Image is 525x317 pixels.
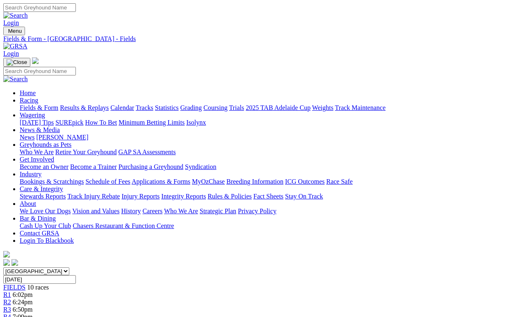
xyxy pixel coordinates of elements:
[60,104,109,111] a: Results & Replays
[192,178,225,185] a: MyOzChase
[67,193,120,200] a: Track Injury Rebate
[20,119,54,126] a: [DATE] Tips
[3,259,10,266] img: facebook.svg
[20,178,84,185] a: Bookings & Scratchings
[3,58,30,67] button: Toggle navigation
[119,148,176,155] a: GAP SA Assessments
[180,104,202,111] a: Grading
[229,104,244,111] a: Trials
[11,259,18,266] img: twitter.svg
[3,35,522,43] a: Fields & Form - [GEOGRAPHIC_DATA] - Fields
[13,306,33,313] span: 6:50pm
[13,291,33,298] span: 6:02pm
[20,208,522,215] div: About
[326,178,352,185] a: Race Safe
[132,178,190,185] a: Applications & Forms
[20,230,59,237] a: Contact GRSA
[20,193,66,200] a: Stewards Reports
[3,12,28,19] img: Search
[20,163,68,170] a: Become an Owner
[20,185,63,192] a: Care & Integrity
[312,104,333,111] a: Weights
[27,284,49,291] span: 10 races
[70,163,117,170] a: Become a Trainer
[20,104,58,111] a: Fields & Form
[3,67,76,75] input: Search
[3,251,10,258] img: logo-grsa-white.png
[7,59,27,66] img: Close
[20,97,38,104] a: Racing
[8,28,22,34] span: Menu
[20,163,522,171] div: Get Involved
[20,200,36,207] a: About
[335,104,386,111] a: Track Maintenance
[3,291,11,298] a: R1
[20,112,45,119] a: Wagering
[136,104,153,111] a: Tracks
[3,275,76,284] input: Select date
[20,141,71,148] a: Greyhounds as Pets
[20,104,522,112] div: Racing
[73,222,174,229] a: Chasers Restaurant & Function Centre
[3,306,11,313] a: R3
[20,156,54,163] a: Get Involved
[85,178,130,185] a: Schedule of Fees
[208,193,252,200] a: Rules & Policies
[246,104,310,111] a: 2025 TAB Adelaide Cup
[185,163,216,170] a: Syndication
[155,104,179,111] a: Statistics
[36,134,88,141] a: [PERSON_NAME]
[3,50,19,57] a: Login
[3,284,25,291] a: FIELDS
[20,193,522,200] div: Care & Integrity
[119,119,185,126] a: Minimum Betting Limits
[121,208,141,214] a: History
[20,222,71,229] a: Cash Up Your Club
[20,208,71,214] a: We Love Our Dogs
[3,75,28,83] img: Search
[20,89,36,96] a: Home
[200,208,236,214] a: Strategic Plan
[85,119,117,126] a: How To Bet
[121,193,160,200] a: Injury Reports
[20,237,74,244] a: Login To Blackbook
[142,208,162,214] a: Careers
[55,119,83,126] a: SUREpick
[164,208,198,214] a: Who We Are
[161,193,206,200] a: Integrity Reports
[55,148,117,155] a: Retire Your Greyhound
[285,193,323,200] a: Stay On Track
[20,126,60,133] a: News & Media
[13,299,33,306] span: 6:24pm
[186,119,206,126] a: Isolynx
[253,193,283,200] a: Fact Sheets
[238,208,276,214] a: Privacy Policy
[20,215,56,222] a: Bar & Dining
[20,119,522,126] div: Wagering
[119,163,183,170] a: Purchasing a Greyhound
[3,19,19,26] a: Login
[20,134,522,141] div: News & Media
[110,104,134,111] a: Calendar
[72,208,119,214] a: Vision and Values
[3,299,11,306] a: R2
[3,27,25,35] button: Toggle navigation
[3,3,76,12] input: Search
[20,222,522,230] div: Bar & Dining
[20,148,522,156] div: Greyhounds as Pets
[226,178,283,185] a: Breeding Information
[3,43,27,50] img: GRSA
[20,134,34,141] a: News
[203,104,228,111] a: Coursing
[20,148,54,155] a: Who We Are
[20,178,522,185] div: Industry
[32,57,39,64] img: logo-grsa-white.png
[285,178,324,185] a: ICG Outcomes
[20,171,41,178] a: Industry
